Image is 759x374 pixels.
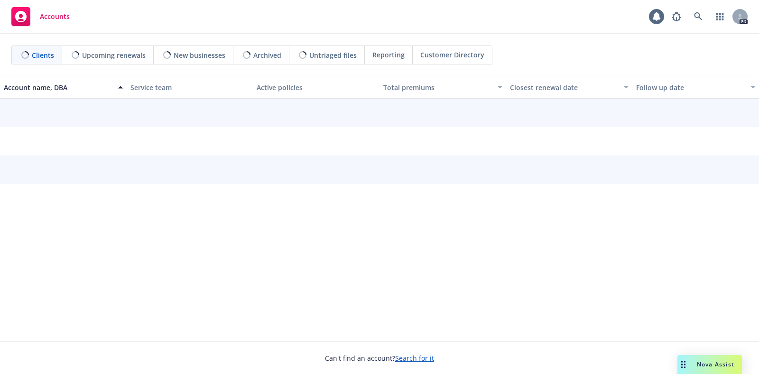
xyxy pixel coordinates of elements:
[510,82,619,92] div: Closest renewal date
[667,7,686,26] a: Report a Bug
[253,76,379,99] button: Active policies
[4,82,112,92] div: Account name, DBA
[253,50,281,60] span: Archived
[127,76,253,99] button: Service team
[420,50,484,60] span: Customer Directory
[636,82,745,92] div: Follow up date
[8,3,74,30] a: Accounts
[689,7,708,26] a: Search
[309,50,357,60] span: Untriaged files
[383,82,492,92] div: Total premiums
[379,76,506,99] button: Total premiums
[130,82,250,92] div: Service team
[32,50,54,60] span: Clients
[372,50,405,60] span: Reporting
[395,354,434,363] a: Search for it
[40,13,70,20] span: Accounts
[677,355,742,374] button: Nova Assist
[677,355,689,374] div: Drag to move
[257,82,376,92] div: Active policies
[711,7,730,26] a: Switch app
[174,50,225,60] span: New businesses
[632,76,759,99] button: Follow up date
[82,50,146,60] span: Upcoming renewals
[506,76,633,99] button: Closest renewal date
[697,360,734,368] span: Nova Assist
[325,353,434,363] span: Can't find an account?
